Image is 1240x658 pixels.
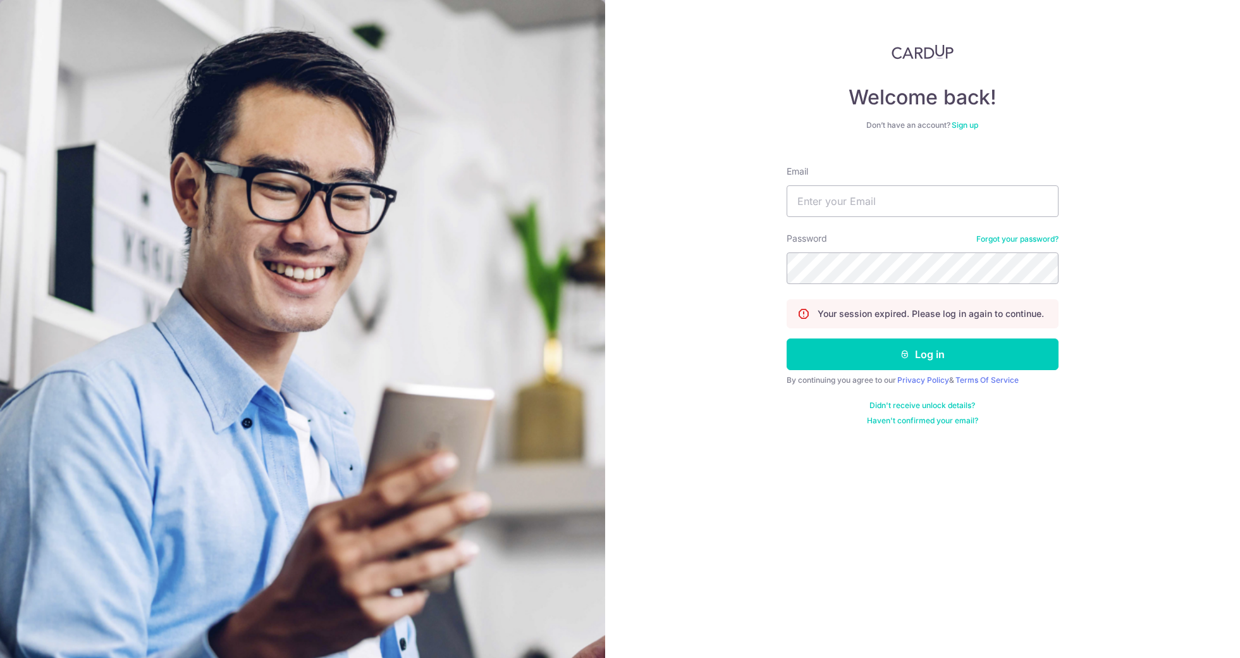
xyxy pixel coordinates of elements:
[818,307,1044,320] p: Your session expired. Please log in again to continue.
[869,400,975,411] a: Didn't receive unlock details?
[787,120,1059,130] div: Don’t have an account?
[867,416,978,426] a: Haven't confirmed your email?
[892,44,954,59] img: CardUp Logo
[787,165,808,178] label: Email
[787,375,1059,385] div: By continuing you agree to our &
[787,185,1059,217] input: Enter your Email
[897,375,949,385] a: Privacy Policy
[955,375,1019,385] a: Terms Of Service
[952,120,978,130] a: Sign up
[787,338,1059,370] button: Log in
[976,234,1059,244] a: Forgot your password?
[787,85,1059,110] h4: Welcome back!
[787,232,827,245] label: Password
